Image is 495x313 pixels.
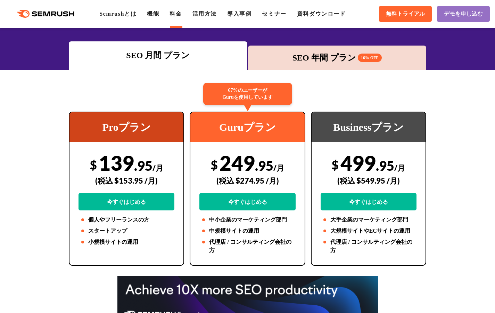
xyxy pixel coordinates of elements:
a: 料金 [170,11,182,17]
span: /月 [152,163,163,172]
a: Semrushとは [99,11,137,17]
span: /月 [394,163,405,172]
span: 16% OFF [358,54,382,62]
span: .95 [134,158,152,174]
span: デモを申し込む [444,10,483,18]
span: $ [332,158,339,172]
span: $ [90,158,97,172]
a: デモを申し込む [437,6,490,22]
div: Businessプラン [312,112,426,142]
a: 今すぐはじめる [79,193,174,210]
div: Proプラン [69,112,183,142]
li: 個人やフリーランスの方 [79,216,174,224]
a: 活用方法 [192,11,217,17]
div: 249 [199,151,295,210]
li: 大規模サイトやECサイトの運用 [321,227,416,235]
a: セミナー [262,11,286,17]
div: SEO 月間 プラン [72,49,244,62]
span: .95 [376,158,394,174]
li: 代理店 / コンサルティング会社の方 [321,238,416,255]
span: $ [211,158,218,172]
li: 中規模サイトの運用 [199,227,295,235]
a: 今すぐはじめる [199,193,295,210]
li: 大手企業のマーケティング部門 [321,216,416,224]
li: 小規模サイトの運用 [79,238,174,246]
a: 今すぐはじめる [321,193,416,210]
div: (税込 $549.95 /月) [321,168,416,193]
div: SEO 年間 プラン [251,51,423,64]
a: 機能 [147,11,159,17]
div: (税込 $274.95 /月) [199,168,295,193]
div: 499 [321,151,416,210]
div: 139 [79,151,174,210]
li: 中小企業のマーケティング部門 [199,216,295,224]
div: 67%のユーザーが Guruを使用しています [203,83,292,105]
li: 代理店 / コンサルティング会社の方 [199,238,295,255]
a: 導入事例 [227,11,251,17]
span: .95 [255,158,273,174]
div: Guruプラン [190,112,304,142]
span: /月 [273,163,284,172]
a: 資料ダウンロード [297,11,346,17]
a: 無料トライアル [379,6,432,22]
li: スタートアップ [79,227,174,235]
div: (税込 $153.95 /月) [79,168,174,193]
span: 無料トライアル [386,10,425,18]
